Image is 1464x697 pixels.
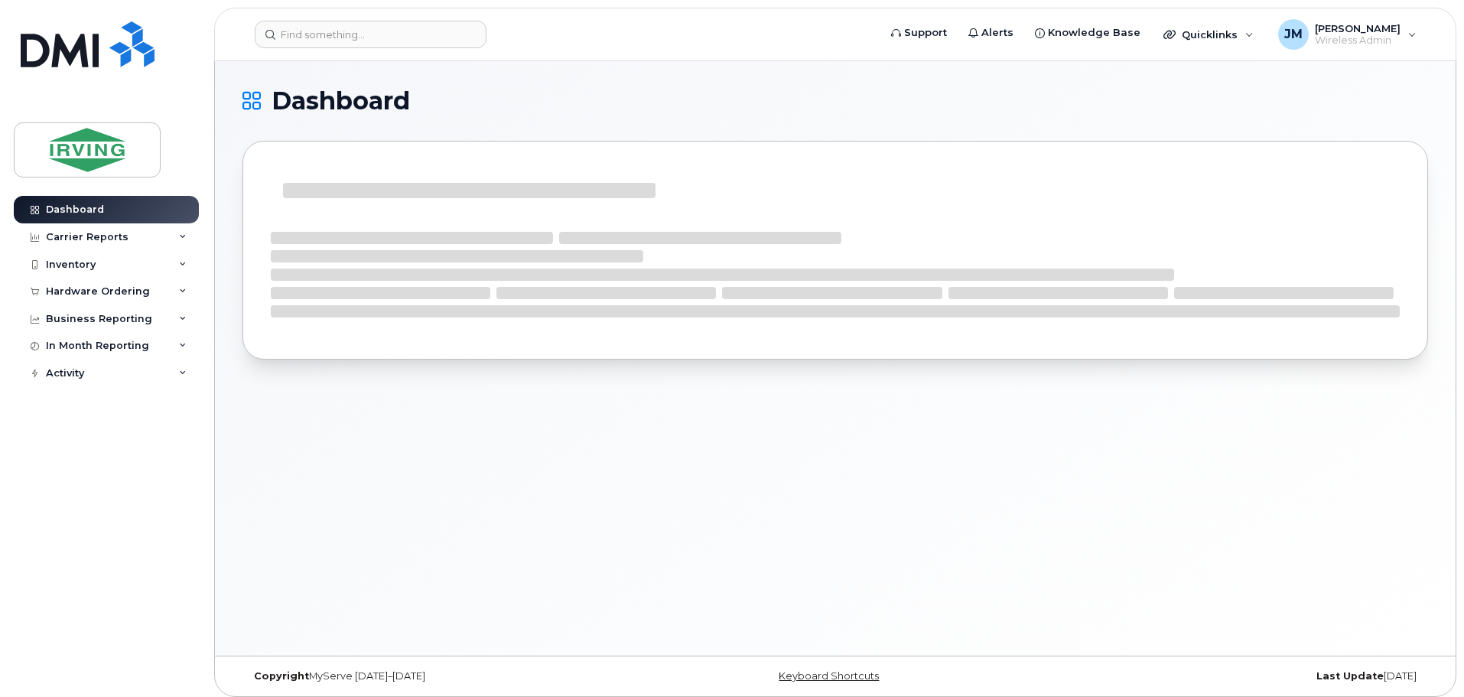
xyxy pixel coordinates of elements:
div: [DATE] [1033,670,1428,682]
span: Dashboard [272,90,410,112]
strong: Last Update [1316,670,1384,682]
div: MyServe [DATE]–[DATE] [242,670,638,682]
strong: Copyright [254,670,309,682]
a: Keyboard Shortcuts [779,670,879,682]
